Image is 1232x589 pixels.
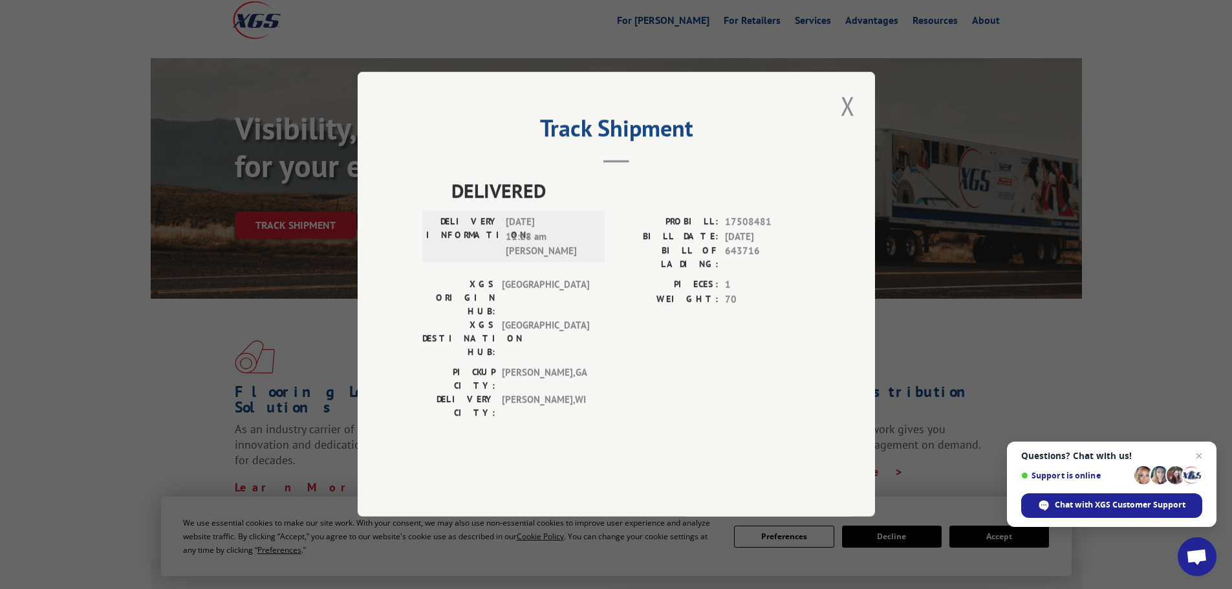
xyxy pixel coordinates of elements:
[502,393,589,420] span: [PERSON_NAME] , WI
[725,215,810,230] span: 17508481
[725,278,810,293] span: 1
[422,319,495,359] label: XGS DESTINATION HUB:
[426,215,499,259] label: DELIVERY INFORMATION:
[1021,471,1130,480] span: Support is online
[725,292,810,307] span: 70
[616,292,719,307] label: WEIGHT:
[725,244,810,272] span: 643716
[837,88,859,123] button: Close modal
[502,366,589,393] span: [PERSON_NAME] , GA
[422,278,495,319] label: XGS ORIGIN HUB:
[506,215,593,259] span: [DATE] 11:28 am [PERSON_NAME]
[616,244,719,272] label: BILL OF LADING:
[1055,499,1185,511] span: Chat with XGS Customer Support
[422,366,495,393] label: PICKUP CITY:
[616,230,719,244] label: BILL DATE:
[502,278,589,319] span: [GEOGRAPHIC_DATA]
[616,215,719,230] label: PROBILL:
[1178,537,1216,576] a: Open chat
[422,119,810,144] h2: Track Shipment
[1021,451,1202,461] span: Questions? Chat with us!
[451,177,810,206] span: DELIVERED
[1021,493,1202,518] span: Chat with XGS Customer Support
[502,319,589,359] span: [GEOGRAPHIC_DATA]
[725,230,810,244] span: [DATE]
[422,393,495,420] label: DELIVERY CITY:
[616,278,719,293] label: PIECES:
